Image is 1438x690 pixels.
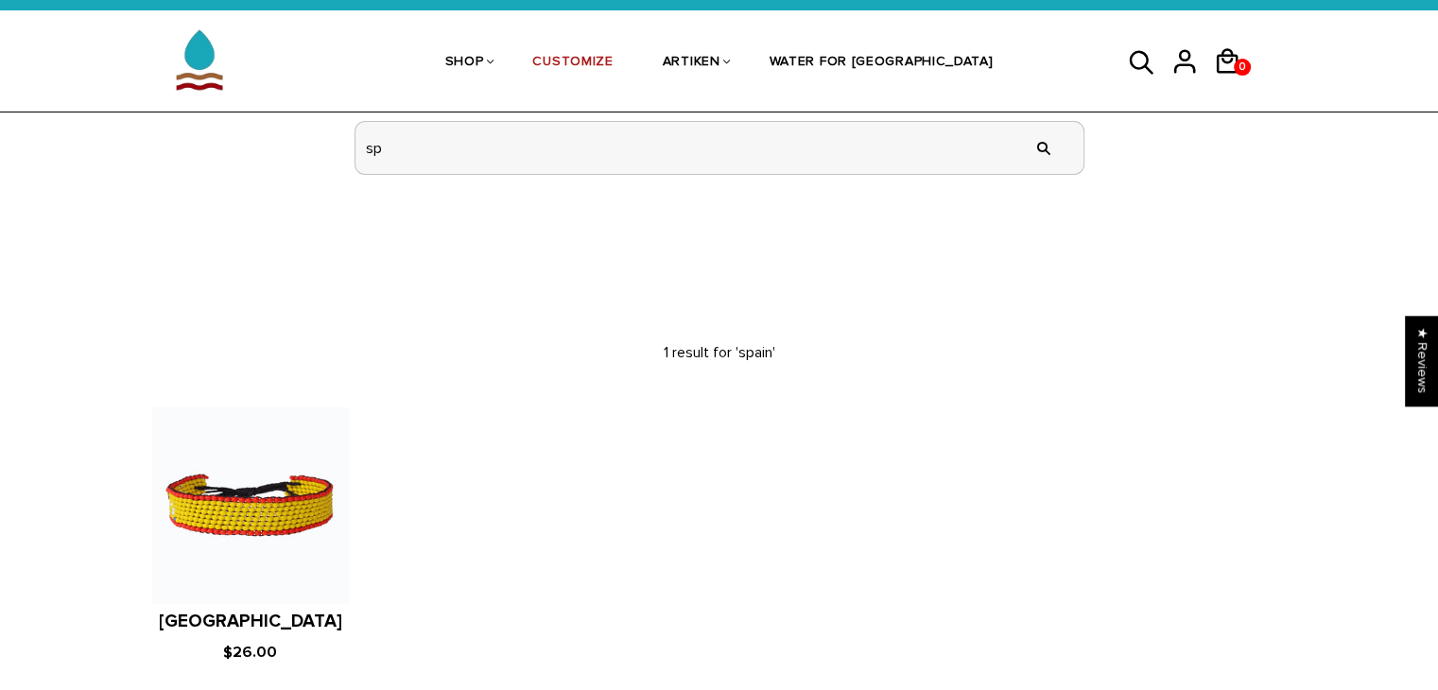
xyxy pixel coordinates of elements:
a: WATER FOR [GEOGRAPHIC_DATA] [770,13,994,113]
span: 0 [1235,54,1250,80]
div: Click to open Judge.me floating reviews tab [1406,316,1438,405]
a: ARTIKEN [663,13,720,113]
h1: Search results [124,221,1315,271]
input: Search [1025,112,1063,183]
a: CUSTOMIZE [532,13,613,113]
p: 1 result for 'spain' [152,340,1287,365]
span: Search [202,283,248,299]
span: $26.00 [223,643,277,662]
span: / [194,283,199,299]
a: SHOP [445,13,484,113]
a: [GEOGRAPHIC_DATA] [159,611,342,632]
a: 0 [1213,81,1256,84]
a: Home [152,283,190,299]
input: header search [355,122,1083,174]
